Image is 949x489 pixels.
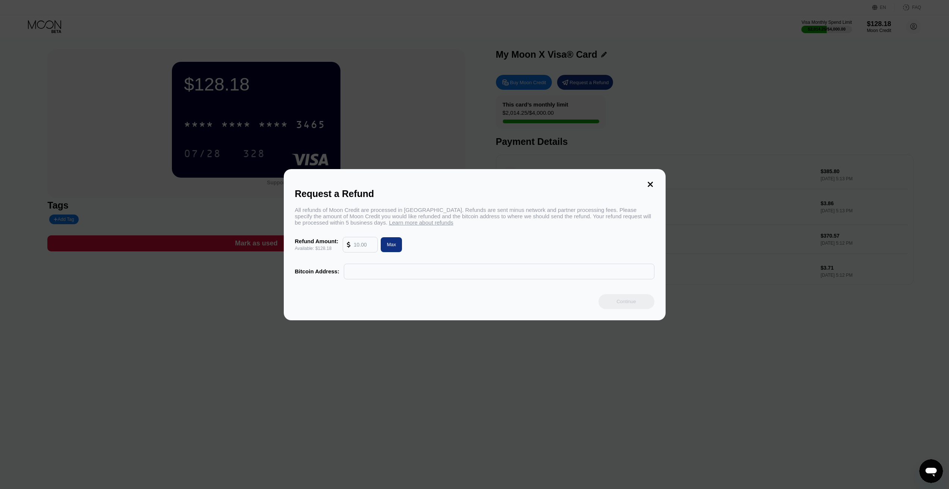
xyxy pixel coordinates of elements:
div: Max [378,237,402,252]
iframe: Mesajlaşma penceresini başlatma düğmesi [919,459,943,483]
input: 10.00 [353,237,374,252]
span: Learn more about refunds [389,219,453,226]
div: Max [387,241,396,248]
div: Request a Refund [295,188,654,199]
div: Available: $128.18 [295,246,339,251]
div: Bitcoin Address: [295,268,339,274]
div: Refund Amount: [295,238,339,244]
div: All refunds of Moon Credit are processed in [GEOGRAPHIC_DATA]. Refunds are sent minus network and... [295,207,654,226]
